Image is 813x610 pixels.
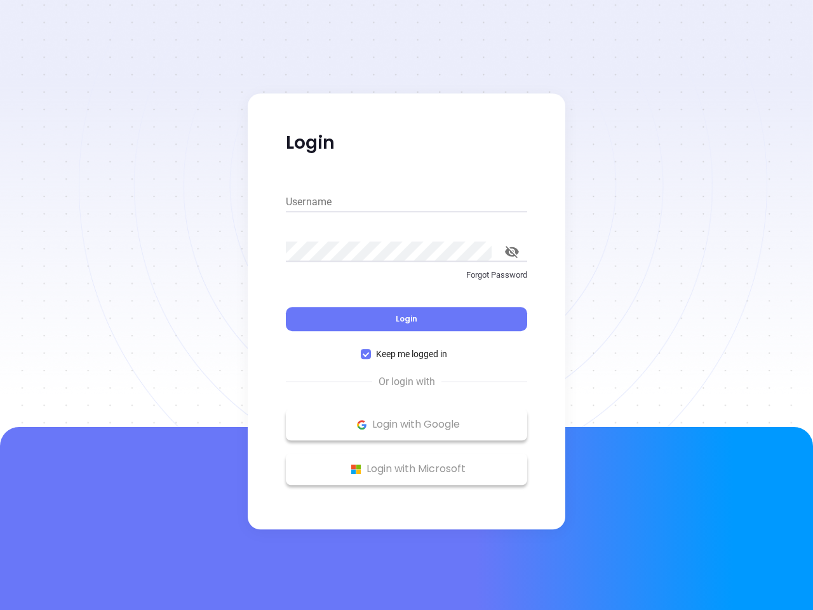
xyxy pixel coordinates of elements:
p: Forgot Password [286,269,527,281]
button: Microsoft Logo Login with Microsoft [286,453,527,485]
button: Login [286,307,527,331]
p: Login [286,132,527,154]
p: Login with Google [292,415,521,434]
p: Login with Microsoft [292,459,521,478]
button: Google Logo Login with Google [286,409,527,440]
a: Forgot Password [286,269,527,292]
span: Login [396,313,417,324]
img: Google Logo [354,417,370,433]
span: Keep me logged in [371,347,452,361]
span: Or login with [372,374,441,390]
button: toggle password visibility [497,236,527,267]
img: Microsoft Logo [348,461,364,477]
